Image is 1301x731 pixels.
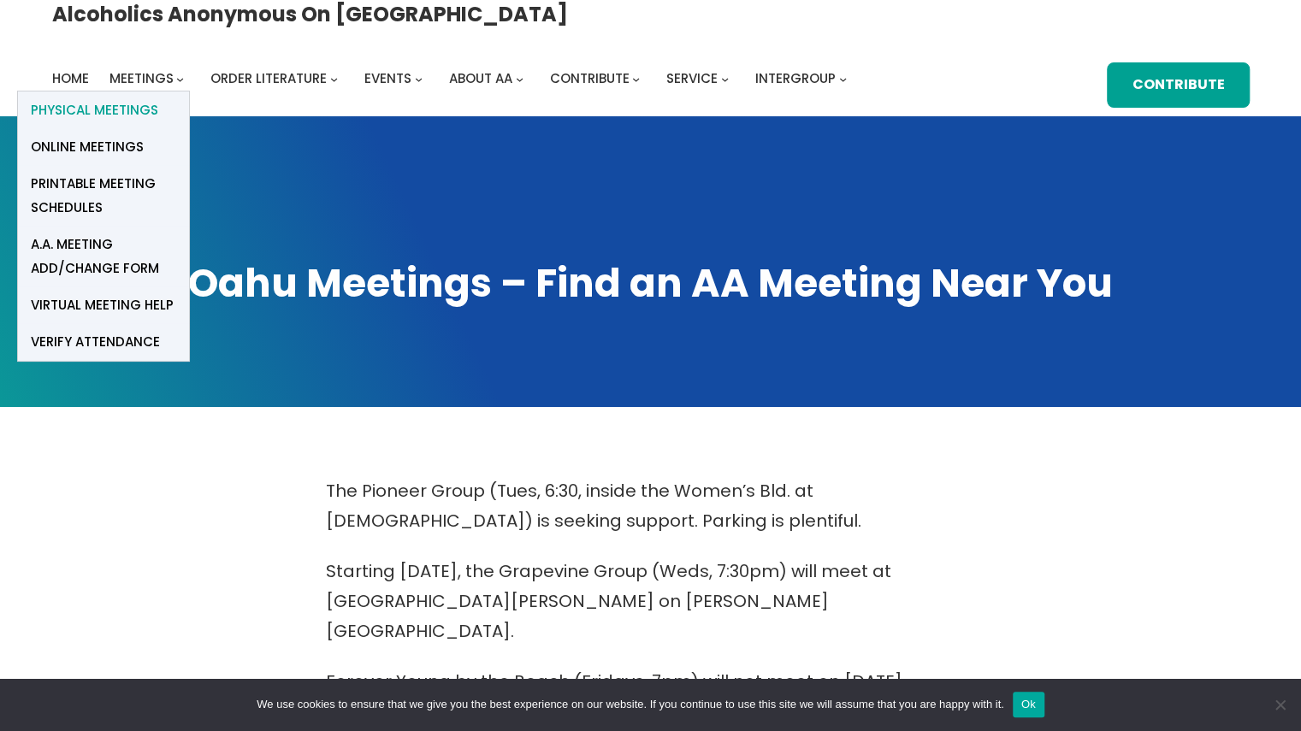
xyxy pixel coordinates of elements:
[1271,696,1288,713] span: No
[449,67,512,91] a: About AA
[210,69,327,87] span: Order Literature
[31,233,176,280] span: A.A. Meeting Add/Change Form
[666,67,718,91] a: Service
[755,67,836,91] a: Intergroup
[31,172,176,220] span: Printable Meeting Schedules
[550,69,630,87] span: Contribute
[18,91,189,128] a: Physical Meetings
[109,69,174,87] span: Meetings
[18,165,189,226] a: Printable Meeting Schedules
[109,67,174,91] a: Meetings
[52,67,89,91] a: Home
[18,226,189,286] a: A.A. Meeting Add/Change Form
[666,69,718,87] span: Service
[52,67,853,91] nav: Intergroup
[721,75,729,83] button: Service submenu
[18,128,189,165] a: Online Meetings
[839,75,847,83] button: Intergroup submenu
[1013,692,1044,717] button: Ok
[330,75,338,83] button: Order Literature submenu
[632,75,640,83] button: Contribute submenu
[326,476,976,536] p: The Pioneer Group (Tues, 6:30, inside the Women’s Bld. at [DEMOGRAPHIC_DATA]) is seeking support....
[52,256,1250,309] h1: Oahu Meetings – Find an AA Meeting Near You
[1107,62,1249,108] a: Contribute
[52,69,89,87] span: Home
[415,75,423,83] button: Events submenu
[755,69,836,87] span: Intergroup
[257,696,1003,713] span: We use cookies to ensure that we give you the best experience on our website. If you continue to ...
[18,323,189,360] a: verify attendance
[326,557,976,646] p: Starting [DATE], the Grapevine Group (Weds, 7:30pm) will meet at [GEOGRAPHIC_DATA][PERSON_NAME] o...
[31,98,158,122] span: Physical Meetings
[326,667,976,697] p: Forever Young by the Beach (Fridays, 7pm) will not meet on [DATE].
[18,286,189,323] a: Virtual Meeting Help
[31,330,160,354] span: verify attendance
[31,135,144,159] span: Online Meetings
[516,75,523,83] button: About AA submenu
[550,67,630,91] a: Contribute
[364,69,411,87] span: Events
[449,69,512,87] span: About AA
[31,293,174,317] span: Virtual Meeting Help
[364,67,411,91] a: Events
[176,75,184,83] button: Meetings submenu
